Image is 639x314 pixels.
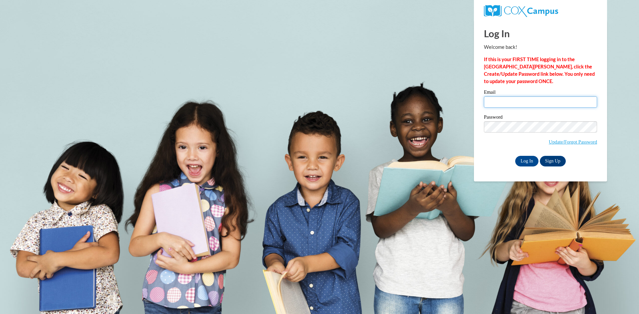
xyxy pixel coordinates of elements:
input: Log In [515,156,538,166]
p: Welcome back! [484,44,597,51]
img: COX Campus [484,5,558,17]
label: Password [484,115,597,121]
label: Email [484,90,597,96]
h1: Log In [484,27,597,40]
a: Update/Forgot Password [549,139,597,145]
strong: If this is your FIRST TIME logging in to the [GEOGRAPHIC_DATA][PERSON_NAME], click the Create/Upd... [484,56,595,84]
a: COX Campus [484,8,558,13]
a: Sign Up [540,156,566,166]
